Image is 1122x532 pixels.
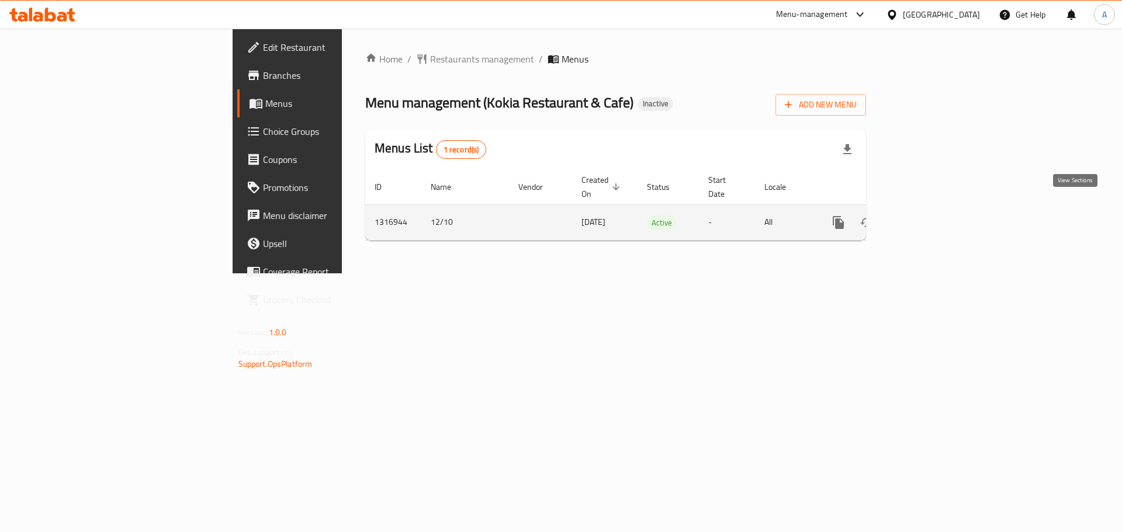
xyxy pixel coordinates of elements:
[365,169,946,241] table: enhanced table
[562,52,588,66] span: Menus
[263,293,411,307] span: Grocery Checklist
[237,61,420,89] a: Branches
[263,265,411,279] span: Coverage Report
[431,180,466,194] span: Name
[430,52,534,66] span: Restaurants management
[825,208,853,237] button: more
[238,325,267,340] span: Version:
[375,140,486,159] h2: Menus List
[238,345,292,360] span: Get support on:
[265,96,411,110] span: Menus
[237,258,420,286] a: Coverage Report
[237,230,420,258] a: Upsell
[853,208,881,237] button: Change Status
[815,169,946,205] th: Actions
[263,68,411,82] span: Branches
[764,180,801,194] span: Locale
[903,8,980,21] div: [GEOGRAPHIC_DATA]
[263,180,411,194] span: Promotions
[699,204,755,240] td: -
[238,356,313,371] a: Support.OpsPlatform
[436,140,487,159] div: Total records count
[237,145,420,173] a: Coupons
[775,94,866,116] button: Add New Menu
[785,98,857,112] span: Add New Menu
[708,173,741,201] span: Start Date
[581,173,624,201] span: Created On
[776,8,848,22] div: Menu-management
[833,135,861,164] div: Export file
[638,99,673,109] span: Inactive
[1102,8,1107,21] span: A
[269,325,287,340] span: 1.0.0
[365,89,633,116] span: Menu management ( Kokia Restaurant & Cafe )
[237,117,420,145] a: Choice Groups
[263,152,411,166] span: Coupons
[263,124,411,138] span: Choice Groups
[539,52,543,66] li: /
[437,144,486,155] span: 1 record(s)
[263,40,411,54] span: Edit Restaurant
[237,286,420,314] a: Grocery Checklist
[421,204,509,240] td: 12/10
[237,201,420,230] a: Menu disclaimer
[647,216,677,230] span: Active
[237,173,420,201] a: Promotions
[647,180,685,194] span: Status
[237,33,420,61] a: Edit Restaurant
[263,237,411,251] span: Upsell
[638,97,673,111] div: Inactive
[237,89,420,117] a: Menus
[263,208,411,222] span: Menu disclaimer
[365,52,866,66] nav: breadcrumb
[375,180,397,194] span: ID
[518,180,558,194] span: Vendor
[416,52,534,66] a: Restaurants management
[755,204,815,240] td: All
[581,214,605,230] span: [DATE]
